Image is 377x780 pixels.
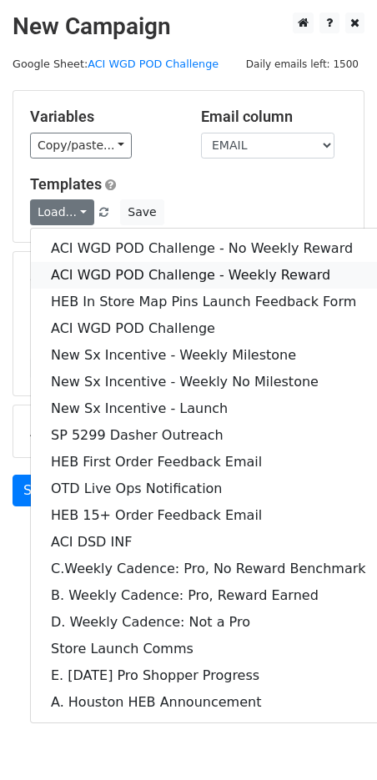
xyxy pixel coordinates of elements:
a: Send [13,475,68,506]
a: Daily emails left: 1500 [240,58,364,70]
small: Google Sheet: [13,58,219,70]
a: ACI WGD POD Challenge [88,58,219,70]
a: Copy/paste... [30,133,132,159]
iframe: Chat Widget [294,700,377,780]
a: Load... [30,199,94,225]
button: Save [120,199,163,225]
span: Daily emails left: 1500 [240,55,364,73]
h2: New Campaign [13,13,364,41]
h5: Email column [201,108,347,126]
h5: Variables [30,108,176,126]
a: Templates [30,175,102,193]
